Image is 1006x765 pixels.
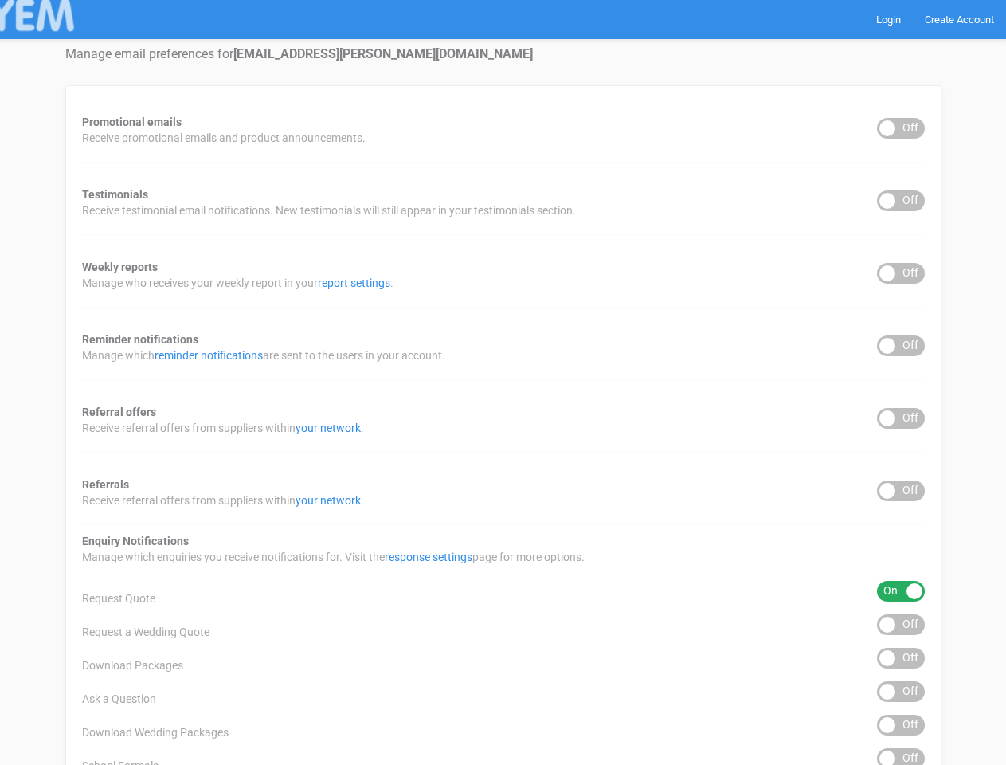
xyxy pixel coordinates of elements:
span: Receive referral offers from suppliers within . [82,492,364,508]
strong: Enquiry Notifications [82,535,189,547]
span: Manage which are sent to the users in your account. [82,347,445,363]
strong: Weekly reports [82,261,158,273]
span: Request Quote [82,590,155,606]
span: Download Wedding Packages [82,724,229,740]
strong: Referrals [82,478,129,491]
strong: Referral offers [82,406,156,418]
strong: Reminder notifications [82,333,198,346]
span: Manage which enquiries you receive notifications for. Visit the page for more options. [82,549,585,565]
span: Request a Wedding Quote [82,624,209,640]
span: Receive referral offers from suppliers within . [82,420,364,436]
span: Download Packages [82,657,183,673]
a: reminder notifications [155,349,263,362]
strong: [EMAIL_ADDRESS][PERSON_NAME][DOMAIN_NAME] [233,46,533,61]
a: report settings [318,277,390,289]
strong: Testimonials [82,188,148,201]
span: Manage who receives your weekly report in your . [82,275,393,291]
span: Receive testimonial email notifications. New testimonials will still appear in your testimonials ... [82,202,576,218]
a: your network [296,422,361,434]
span: Ask a Question [82,691,156,707]
span: Receive promotional emails and product announcements. [82,130,366,146]
strong: Promotional emails [82,116,182,128]
a: response settings [385,551,472,563]
a: your network [296,494,361,507]
h4: Manage email preferences for [65,47,941,61]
